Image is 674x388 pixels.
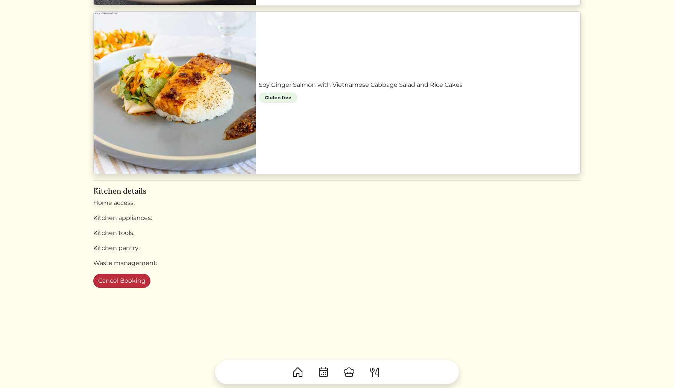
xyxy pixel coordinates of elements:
div: Waste management: [93,259,581,268]
h5: Kitchen details [93,186,581,196]
img: House-9bf13187bcbb5817f509fe5e7408150f90897510c4275e13d0d5fca38e0b5951.svg [292,366,304,378]
div: Home access: [93,199,581,208]
div: Kitchen tools: [93,229,581,238]
div: Kitchen pantry: [93,244,581,253]
img: ChefHat-a374fb509e4f37eb0702ca99f5f64f3b6956810f32a249b33092029f8484b388.svg [343,366,355,378]
button: Cancel Booking [93,274,150,288]
a: Soy Ginger Salmon with Vietnamese Cabbage Salad and Rice Cakes [259,80,577,89]
img: CalendarDots-5bcf9d9080389f2a281d69619e1c85352834be518fbc73d9501aef674afc0d57.svg [317,366,329,378]
div: Kitchen appliances: [93,214,581,223]
img: ForkKnife-55491504ffdb50bab0c1e09e7649658475375261d09fd45db06cec23bce548bf.svg [369,366,381,378]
